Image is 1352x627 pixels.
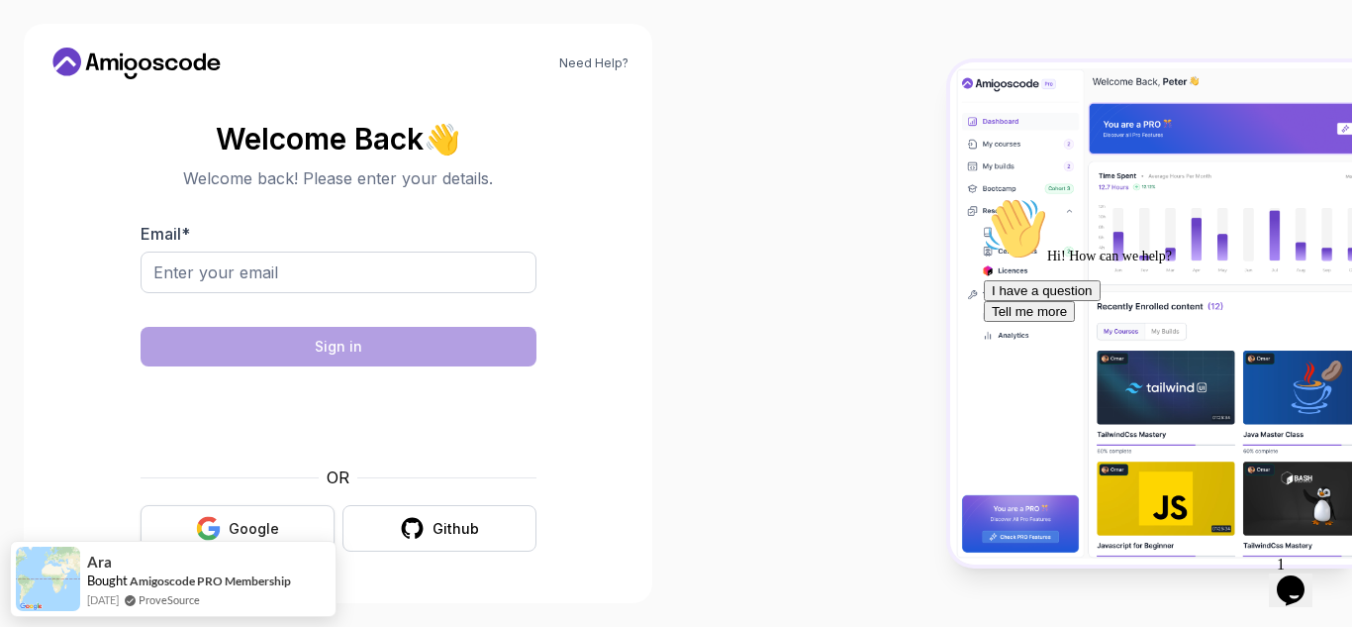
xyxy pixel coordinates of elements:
button: Sign in [141,327,536,366]
iframe: chat widget [976,189,1332,538]
span: Hi! How can we help? [8,59,196,74]
button: Google [141,505,335,552]
span: Bought [87,573,128,588]
a: Amigoscode PRO Membership [130,574,291,588]
div: Github [433,519,479,539]
a: Home link [48,48,226,79]
img: :wave: [8,8,71,71]
span: Ara [87,554,112,571]
div: 👋Hi! How can we help?I have a questionTell me more [8,8,364,133]
p: Welcome back! Please enter your details. [141,166,536,190]
button: Github [342,505,536,552]
input: Enter your email [141,252,536,293]
span: [DATE] [87,591,119,608]
button: I have a question [8,91,125,112]
div: Google [229,519,279,539]
img: provesource social proof notification image [16,547,80,611]
a: ProveSource [139,593,200,606]
label: Email * [141,224,190,244]
p: OR [327,466,349,489]
h2: Welcome Back [141,123,536,155]
img: Amigoscode Dashboard [950,62,1352,564]
iframe: chat widget [1269,548,1332,607]
div: Sign in [315,337,362,357]
button: Tell me more [8,112,99,133]
span: 👋 [424,123,460,155]
a: Need Help? [559,55,628,71]
iframe: Widget contendo caixa de seleção para desafio de segurança hCaptcha [189,378,488,454]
